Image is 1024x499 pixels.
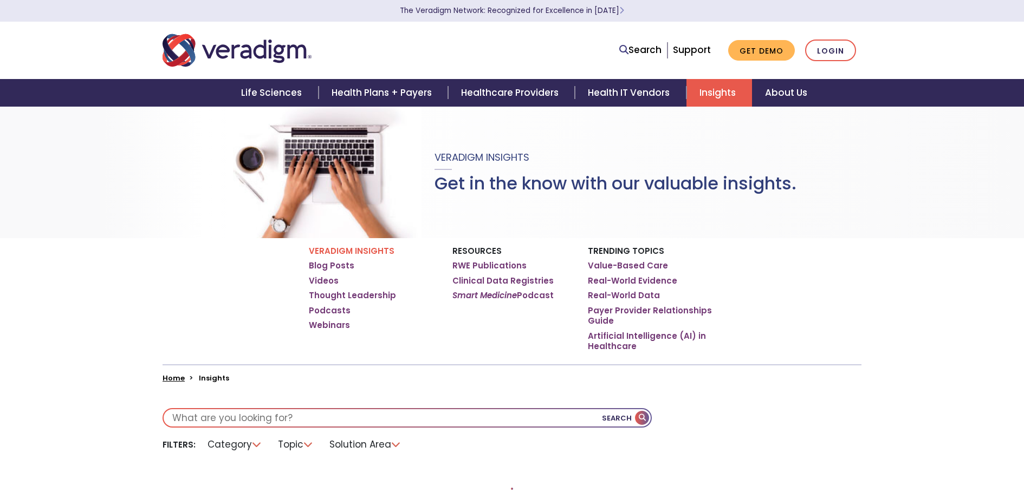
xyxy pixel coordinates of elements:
[309,260,354,271] a: Blog Posts
[452,290,554,301] a: Smart MedicinePodcast
[163,32,312,68] img: Veradigm logo
[575,79,686,107] a: Health IT Vendors
[452,275,554,286] a: Clinical Data Registries
[619,5,624,16] span: Learn More
[588,331,715,352] a: Artificial Intelligence (AI) in Healthcare
[163,373,185,383] a: Home
[164,409,651,426] input: What are you looking for?
[201,436,269,453] li: Category
[588,275,677,286] a: Real-World Evidence
[588,290,660,301] a: Real-World Data
[602,409,651,426] button: Search
[448,79,575,107] a: Healthcare Providers
[309,275,339,286] a: Videos
[588,305,715,326] a: Payer Provider Relationships Guide
[435,173,796,194] h1: Get in the know with our valuable insights.
[271,436,320,453] li: Topic
[435,150,529,164] span: Veradigm Insights
[752,79,820,107] a: About Us
[452,290,517,301] em: Smart Medicine
[686,79,752,107] a: Insights
[619,43,662,57] a: Search
[728,40,795,61] a: Get Demo
[309,320,350,331] a: Webinars
[511,488,513,498] nav: Pagination Controls
[588,260,668,271] a: Value-Based Care
[228,79,318,107] a: Life Sciences
[309,290,396,301] a: Thought Leadership
[673,43,711,56] a: Support
[400,5,624,16] a: The Veradigm Network: Recognized for Excellence in [DATE]Learn More
[163,439,196,450] li: Filters:
[309,305,351,316] a: Podcasts
[323,436,408,453] li: Solution Area
[805,40,856,62] a: Login
[319,79,448,107] a: Health Plans + Payers
[452,260,527,271] a: RWE Publications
